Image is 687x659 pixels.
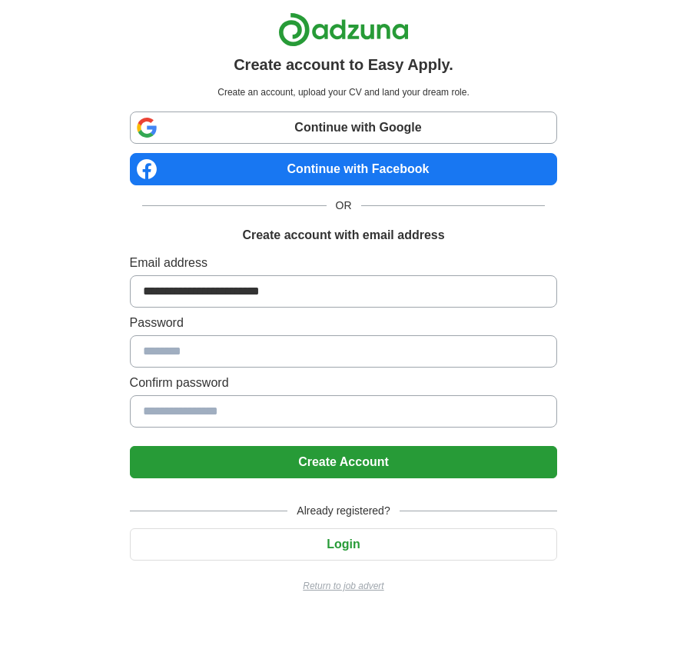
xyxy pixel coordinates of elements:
a: Login [130,538,558,551]
label: Password [130,314,558,332]
a: Continue with Google [130,111,558,144]
p: Create an account, upload your CV and land your dream role. [133,85,555,99]
img: Adzuna logo [278,12,409,47]
span: OR [327,198,361,214]
a: Continue with Facebook [130,153,558,185]
button: Login [130,528,558,561]
a: Return to job advert [130,579,558,593]
span: Already registered? [287,503,399,519]
button: Create Account [130,446,558,478]
h1: Create account with email address [242,226,444,245]
label: Email address [130,254,558,272]
label: Confirm password [130,374,558,392]
h1: Create account to Easy Apply. [234,53,453,76]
